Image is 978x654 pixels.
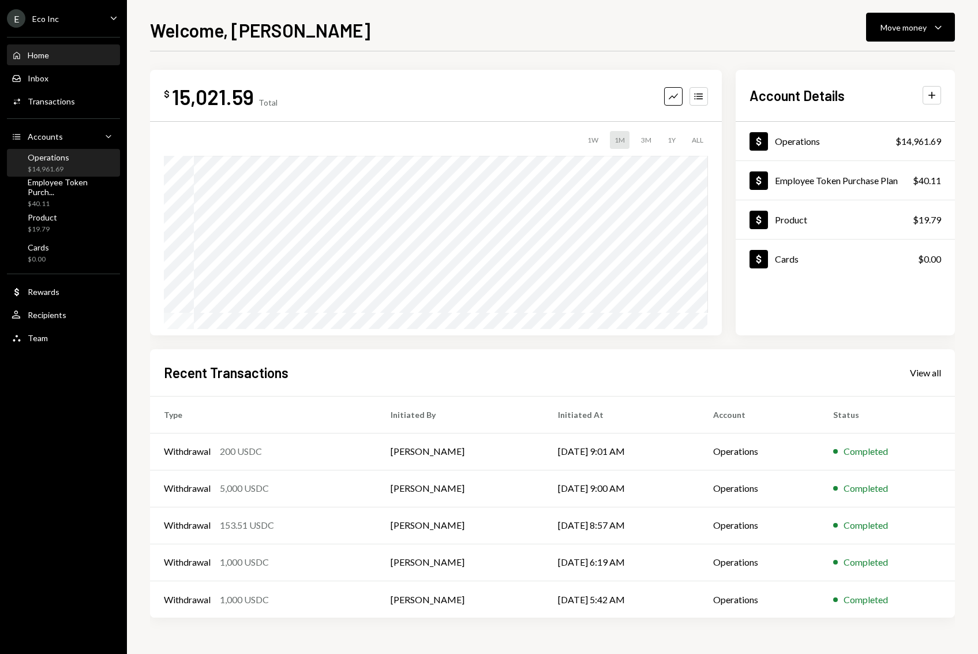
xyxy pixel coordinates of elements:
[377,507,544,544] td: [PERSON_NAME]
[699,470,819,507] td: Operations
[28,50,49,60] div: Home
[7,179,120,207] a: Employee Token Purch...$40.11
[258,98,278,107] div: Total
[7,304,120,325] a: Recipients
[775,253,799,264] div: Cards
[687,131,708,149] div: ALL
[610,131,629,149] div: 1M
[699,433,819,470] td: Operations
[844,481,888,495] div: Completed
[164,555,211,569] div: Withdrawal
[28,212,57,222] div: Product
[775,175,898,186] div: Employee Token Purchase Plan
[910,367,941,379] div: View all
[28,255,49,264] div: $0.00
[775,214,807,225] div: Product
[775,136,820,147] div: Operations
[220,444,262,458] div: 200 USDC
[844,444,888,458] div: Completed
[28,152,69,162] div: Operations
[377,396,544,433] th: Initiated By
[7,239,120,267] a: Cards$0.00
[7,68,120,88] a: Inbox
[7,149,120,177] a: Operations$14,961.69
[736,200,955,239] a: Product$19.79
[7,126,120,147] a: Accounts
[7,327,120,348] a: Team
[28,242,49,252] div: Cards
[544,470,700,507] td: [DATE] 9:00 AM
[220,518,274,532] div: 153.51 USDC
[220,555,269,569] div: 1,000 USDC
[918,252,941,266] div: $0.00
[7,281,120,302] a: Rewards
[544,581,700,618] td: [DATE] 5:42 AM
[699,396,819,433] th: Account
[880,21,927,33] div: Move money
[28,287,59,297] div: Rewards
[164,481,211,495] div: Withdrawal
[164,444,211,458] div: Withdrawal
[28,165,69,174] div: $14,961.69
[172,84,254,110] div: 15,021.59
[28,225,57,234] div: $19.79
[844,518,888,532] div: Completed
[819,396,955,433] th: Status
[377,470,544,507] td: [PERSON_NAME]
[544,396,700,433] th: Initiated At
[699,507,819,544] td: Operations
[28,199,115,209] div: $40.11
[164,593,211,607] div: Withdrawal
[736,122,955,160] a: Operations$14,961.69
[377,544,544,581] td: [PERSON_NAME]
[7,209,120,237] a: Product$19.79
[736,240,955,278] a: Cards$0.00
[844,593,888,607] div: Completed
[28,177,115,197] div: Employee Token Purch...
[7,9,25,28] div: E
[544,507,700,544] td: [DATE] 8:57 AM
[164,518,211,532] div: Withdrawal
[150,18,370,42] h1: Welcome, [PERSON_NAME]
[910,366,941,379] a: View all
[736,161,955,200] a: Employee Token Purchase Plan$40.11
[750,86,845,105] h2: Account Details
[913,213,941,227] div: $19.79
[28,132,63,141] div: Accounts
[544,433,700,470] td: [DATE] 9:01 AM
[866,13,955,42] button: Move money
[844,555,888,569] div: Completed
[636,131,656,149] div: 3M
[28,333,48,343] div: Team
[28,310,66,320] div: Recipients
[150,396,377,433] th: Type
[699,581,819,618] td: Operations
[220,481,269,495] div: 5,000 USDC
[377,581,544,618] td: [PERSON_NAME]
[32,14,59,24] div: Eco Inc
[699,544,819,581] td: Operations
[164,88,170,100] div: $
[7,91,120,111] a: Transactions
[544,544,700,581] td: [DATE] 6:19 AM
[913,174,941,188] div: $40.11
[220,593,269,607] div: 1,000 USDC
[7,44,120,65] a: Home
[164,363,288,382] h2: Recent Transactions
[28,73,48,83] div: Inbox
[28,96,75,106] div: Transactions
[377,433,544,470] td: [PERSON_NAME]
[895,134,941,148] div: $14,961.69
[663,131,680,149] div: 1Y
[583,131,603,149] div: 1W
